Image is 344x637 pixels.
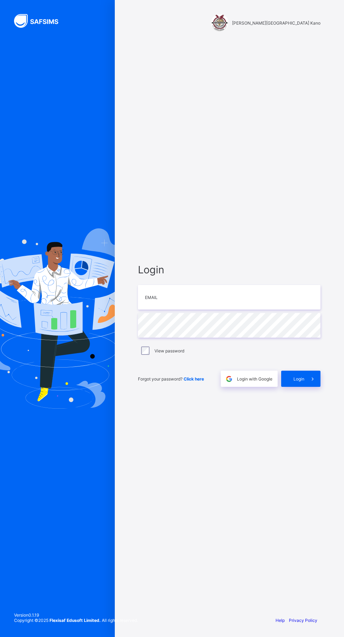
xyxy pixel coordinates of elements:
[14,618,138,623] span: Copyright © 2025 All rights reserved.
[276,618,285,623] a: Help
[138,376,204,382] span: Forgot your password?
[14,612,138,618] span: Version 0.1.19
[225,375,233,383] img: google.396cfc9801f0270233282035f929180a.svg
[293,376,304,382] span: Login
[289,618,317,623] a: Privacy Policy
[237,376,272,382] span: Login with Google
[49,618,101,623] strong: Flexisaf Edusoft Limited.
[184,376,204,382] a: Click here
[138,264,320,276] span: Login
[232,20,320,26] span: [PERSON_NAME][GEOGRAPHIC_DATA] Kano
[14,14,67,28] img: SAFSIMS Logo
[154,348,184,353] label: View password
